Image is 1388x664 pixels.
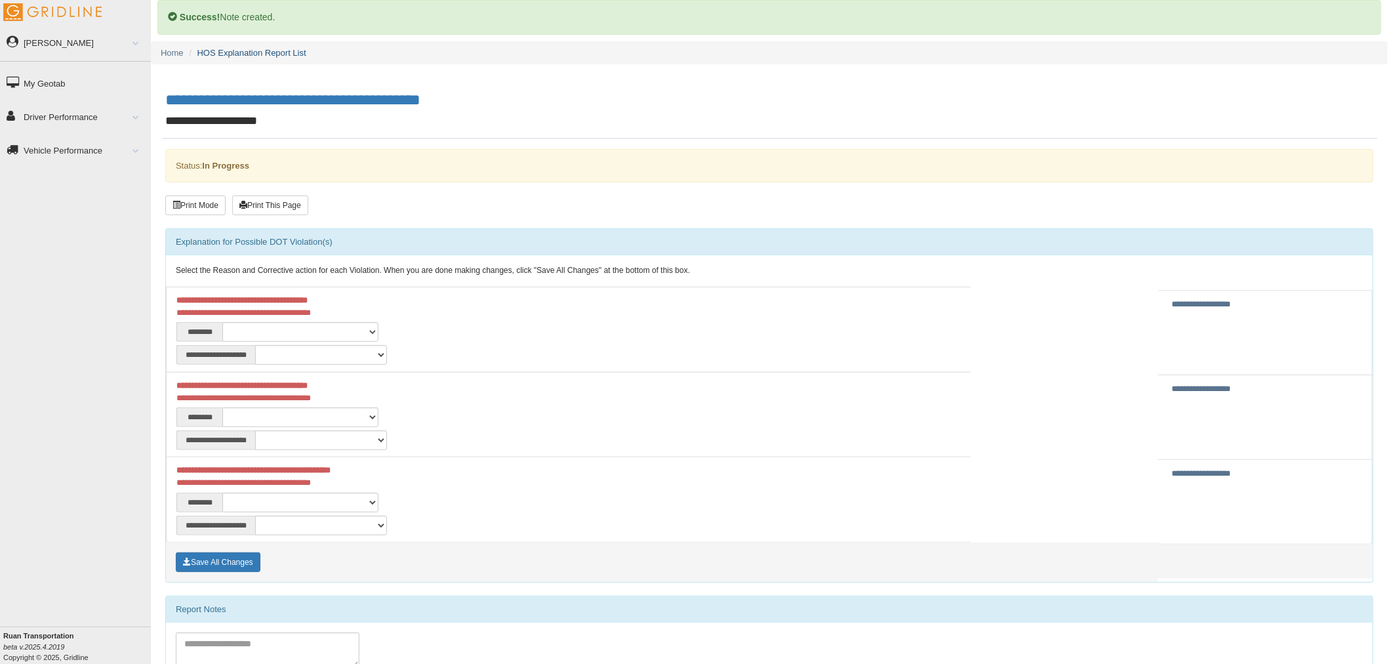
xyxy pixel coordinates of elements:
[3,631,151,663] div: Copyright © 2025, Gridline
[3,643,64,651] i: beta v.2025.4.2019
[166,229,1373,255] div: Explanation for Possible DOT Violation(s)
[232,196,308,215] button: Print This Page
[165,196,226,215] button: Print Mode
[180,12,220,22] b: Success!
[197,48,306,58] a: HOS Explanation Report List
[176,552,260,572] button: Save
[166,255,1373,287] div: Select the Reason and Corrective action for each Violation. When you are done making changes, cli...
[161,48,184,58] a: Home
[3,632,74,640] b: Ruan Transportation
[202,161,249,171] strong: In Progress
[166,596,1373,623] div: Report Notes
[3,3,102,21] img: Gridline
[165,149,1374,182] div: Status:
